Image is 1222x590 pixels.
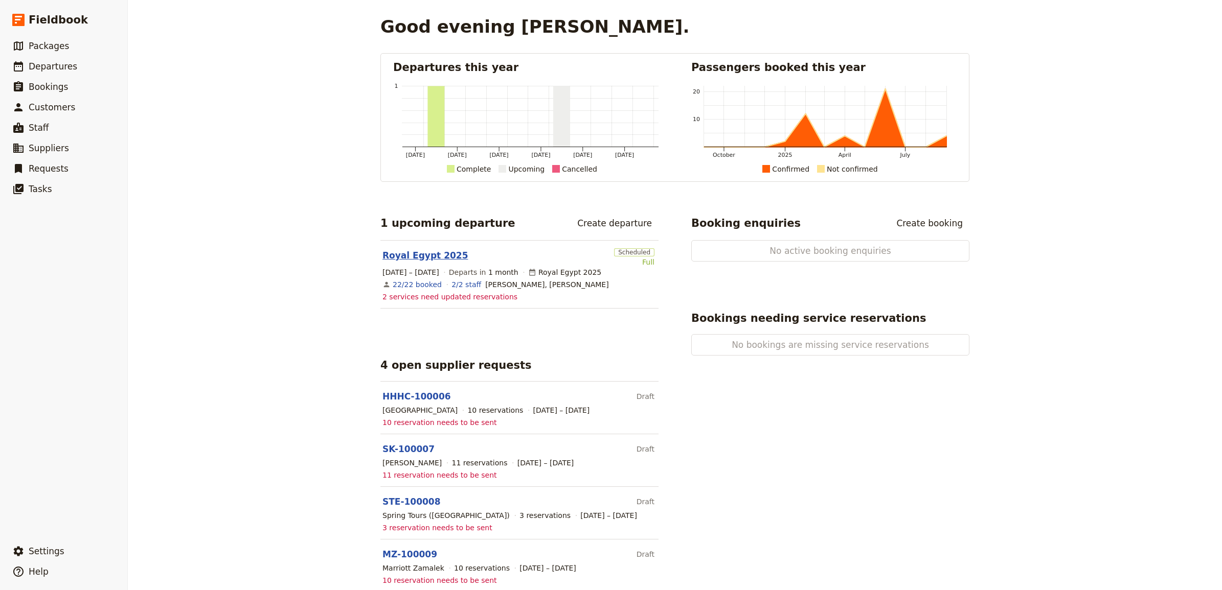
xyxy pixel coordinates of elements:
[580,510,637,521] span: [DATE] – [DATE]
[29,12,88,28] span: Fieldbook
[485,279,609,290] span: Tom Chulick, Stacey Ludwig
[533,405,590,415] span: [DATE] – [DATE]
[691,60,957,75] h2: Passengers booked this year
[637,388,654,405] div: Draft
[517,458,574,468] span: [DATE] – [DATE]
[490,152,509,158] tspan: [DATE]
[452,458,508,468] div: 11 reservations
[29,82,68,92] span: Bookings
[393,60,659,75] h2: Departures this year
[29,184,52,194] span: Tasks
[29,123,49,133] span: Staff
[382,417,497,428] span: 10 reservation needs to be sent
[457,163,491,175] div: Complete
[29,163,69,174] span: Requests
[393,279,442,290] a: View the bookings for this departure
[725,339,936,351] span: No bookings are missing service reservations
[382,292,517,302] span: 2 services need updated reservations
[380,358,532,373] h2: 4 open supplier requests
[380,216,515,231] h2: 1 upcoming departure
[448,152,467,158] tspan: [DATE]
[614,248,654,256] span: Scheduled
[449,267,518,277] span: Departs in
[528,267,601,277] div: Royal Egypt 2025
[382,444,435,454] a: SK-100007
[778,152,793,158] tspan: 2025
[382,249,468,262] a: Royal Egypt 2025
[637,493,654,510] div: Draft
[693,116,700,123] tspan: 10
[467,405,523,415] div: 10 reservations
[519,563,576,573] span: [DATE] – [DATE]
[382,523,492,533] span: 3 reservation needs to be sent
[772,163,809,175] div: Confirmed
[615,152,634,158] tspan: [DATE]
[395,83,398,89] tspan: 1
[380,16,689,37] h1: Good evening [PERSON_NAME].
[725,245,936,257] span: No active booking enquiries
[382,497,440,507] a: STE-100008
[900,152,911,158] tspan: July
[382,405,458,415] div: [GEOGRAPHIC_DATA]
[562,163,597,175] div: Cancelled
[573,152,592,158] tspan: [DATE]
[519,510,571,521] div: 3 reservations
[488,268,518,276] span: 1 month
[29,61,77,72] span: Departures
[382,563,444,573] div: Marriott Zamalek
[614,257,654,267] div: Full
[29,143,69,153] span: Suppliers
[29,41,69,51] span: Packages
[382,549,437,559] a: MZ-100009
[713,152,735,158] tspan: October
[637,440,654,458] div: Draft
[571,215,659,232] a: Create departure
[406,152,425,158] tspan: [DATE]
[29,546,64,556] span: Settings
[29,567,49,577] span: Help
[827,163,878,175] div: Not confirmed
[508,163,545,175] div: Upcoming
[890,215,969,232] a: Create booking
[382,470,497,480] span: 11 reservation needs to be sent
[382,575,497,585] span: 10 reservation needs to be sent
[531,152,550,158] tspan: [DATE]
[382,510,510,521] div: Spring Tours ([GEOGRAPHIC_DATA])
[691,311,926,326] h2: Bookings needing service reservations
[693,88,700,95] tspan: 20
[382,267,439,277] span: [DATE] – [DATE]
[691,216,801,231] h2: Booking enquiries
[29,102,75,112] span: Customers
[451,279,481,290] a: 2/2 staff
[382,391,451,402] a: HHHC-100006
[839,152,851,158] tspan: April
[382,458,442,468] div: [PERSON_NAME]
[454,563,510,573] div: 10 reservations
[637,546,654,563] div: Draft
